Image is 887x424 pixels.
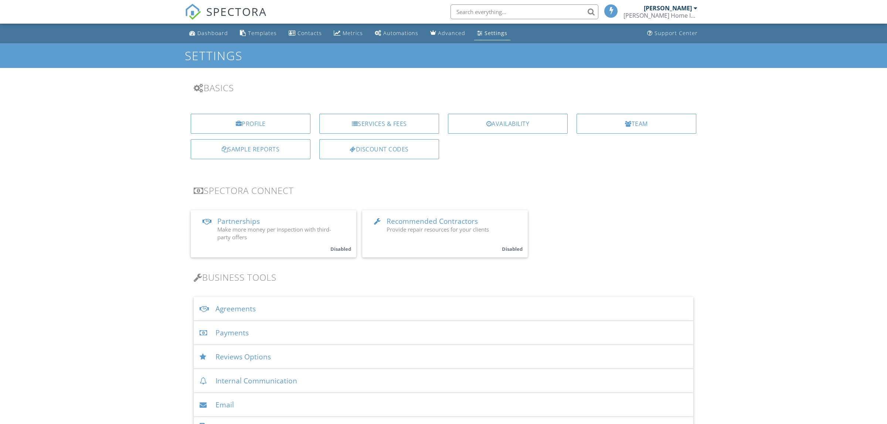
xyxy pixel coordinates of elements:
[206,4,267,19] span: SPECTORA
[194,321,693,345] div: Payments
[343,30,363,37] div: Metrics
[438,30,465,37] div: Advanced
[319,114,439,134] a: Services & Fees
[362,210,528,257] a: Recommended Contractors Provide repair resources for your clients Disabled
[372,27,421,40] a: Automations (Basic)
[194,345,693,369] div: Reviews Options
[644,4,692,12] div: [PERSON_NAME]
[286,27,325,40] a: Contacts
[185,49,702,62] h1: Settings
[387,226,489,233] span: Provide repair resources for your clients
[194,185,693,195] h3: Spectora Connect
[217,226,331,241] span: Make more money per inspection with third-party offers
[474,27,510,40] a: Settings
[191,210,356,257] a: Partnerships Make more money per inspection with third-party offers Disabled
[191,114,310,134] a: Profile
[331,27,366,40] a: Metrics
[191,139,310,159] a: Sample Reports
[330,246,351,252] small: Disabled
[448,114,568,134] a: Availability
[185,4,201,20] img: The Best Home Inspection Software - Spectora
[185,10,267,25] a: SPECTORA
[194,297,693,321] div: Agreements
[383,30,418,37] div: Automations
[655,30,698,37] div: Support Center
[194,393,693,417] div: Email
[502,246,523,252] small: Disabled
[194,369,693,393] div: Internal Communication
[623,12,697,19] div: Marney's Home Inspections, LLC
[298,30,322,37] div: Contacts
[248,30,277,37] div: Templates
[427,27,468,40] a: Advanced
[197,30,228,37] div: Dashboard
[577,114,696,134] a: Team
[237,27,280,40] a: Templates
[186,27,231,40] a: Dashboard
[387,216,478,226] span: Recommended Contractors
[485,30,507,37] div: Settings
[319,139,439,159] a: Discount Codes
[644,27,701,40] a: Support Center
[451,4,598,19] input: Search everything...
[194,272,693,282] h3: Business Tools
[217,216,260,226] span: Partnerships
[194,83,693,93] h3: Basics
